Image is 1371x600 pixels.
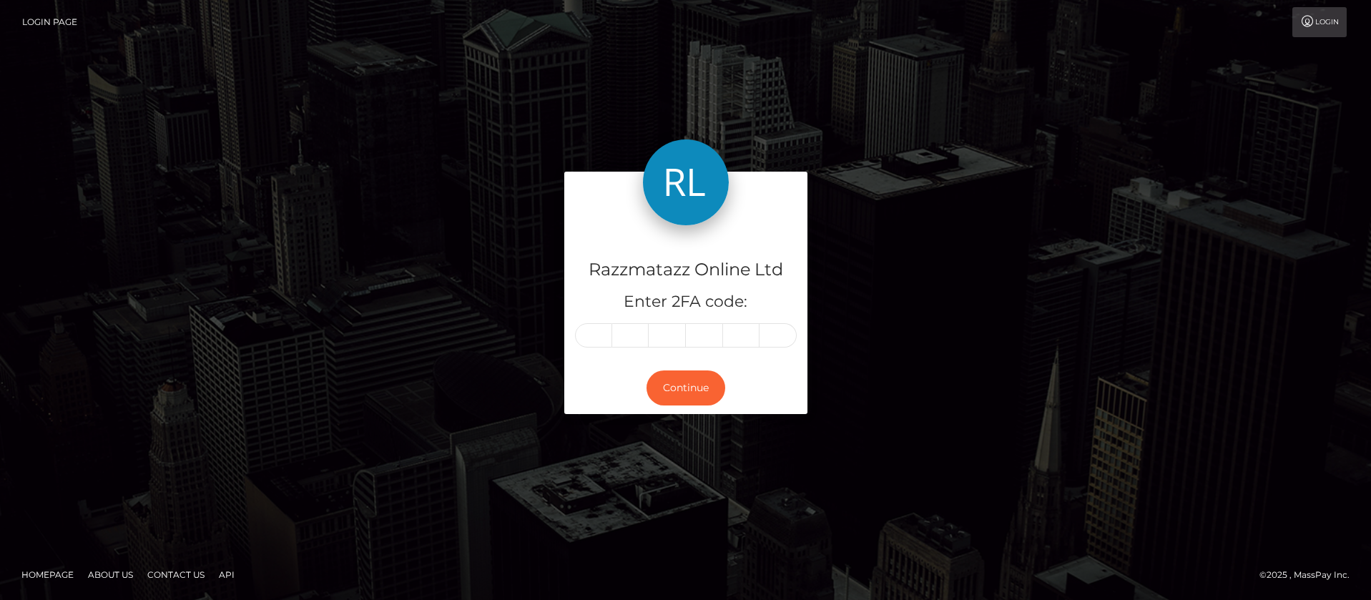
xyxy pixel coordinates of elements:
button: Continue [647,370,725,405]
a: Contact Us [142,564,210,586]
a: Homepage [16,564,79,586]
div: © 2025 , MassPay Inc. [1259,567,1360,583]
a: About Us [82,564,139,586]
img: Razzmatazz Online Ltd [643,139,729,225]
h5: Enter 2FA code: [575,291,797,313]
a: Login Page [22,7,77,37]
a: Login [1292,7,1347,37]
h4: Razzmatazz Online Ltd [575,257,797,282]
a: API [213,564,240,586]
